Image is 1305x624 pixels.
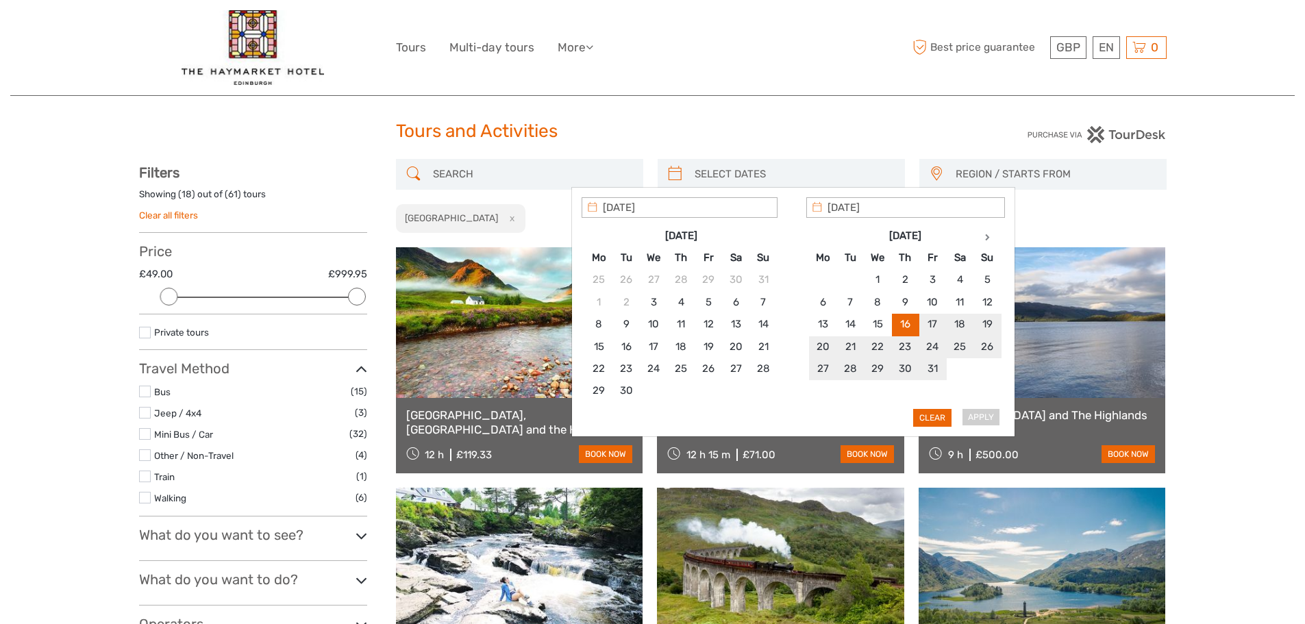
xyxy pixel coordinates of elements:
[695,336,722,358] td: 19
[973,247,1001,269] th: Su
[667,247,695,269] th: Th
[919,247,946,269] th: Fr
[351,384,367,399] span: (15)
[640,269,667,291] td: 27
[891,314,919,336] td: 16
[1102,445,1155,463] a: book now
[139,164,179,181] strong: Filters
[139,571,367,588] h3: What do you want to do?
[864,314,891,336] td: 15
[749,358,777,380] td: 28
[949,163,1160,186] button: REGION / STARTS FROM
[749,247,777,269] th: Su
[809,314,836,336] td: 13
[749,314,777,336] td: 14
[406,408,633,436] a: [GEOGRAPHIC_DATA], [GEOGRAPHIC_DATA] and the Highlands Small-Group Day Tour from [GEOGRAPHIC_DATA...
[836,314,864,336] td: 14
[975,449,1019,461] div: £500.00
[891,336,919,358] td: 23
[919,336,946,358] td: 24
[139,243,367,260] h3: Price
[946,247,973,269] th: Sa
[558,38,593,58] a: More
[946,336,973,358] td: 25
[722,291,749,313] td: 6
[722,269,749,291] td: 30
[919,358,946,380] td: 31
[891,291,919,313] td: 9
[841,445,894,463] a: book now
[695,269,722,291] td: 29
[891,269,919,291] td: 2
[228,188,238,201] label: 61
[722,247,749,269] th: Sa
[667,314,695,336] td: 11
[182,188,192,201] label: 18
[919,269,946,291] td: 3
[836,225,973,247] th: [DATE]
[612,358,640,380] td: 23
[809,247,836,269] th: Mo
[154,492,186,503] a: Walking
[355,405,367,421] span: (3)
[154,327,209,338] a: Private tours
[946,314,973,336] td: 18
[427,162,636,186] input: SEARCH
[640,336,667,358] td: 17
[405,212,498,223] h2: [GEOGRAPHIC_DATA]
[328,267,367,282] label: £999.95
[809,358,836,380] td: 27
[640,314,667,336] td: 10
[139,360,367,377] h3: Travel Method
[449,38,534,58] a: Multi-day tours
[158,21,174,38] button: Open LiveChat chat widget
[695,314,722,336] td: 12
[1027,126,1166,143] img: PurchaseViaTourDesk.png
[864,269,891,291] td: 1
[929,408,1156,436] a: [GEOGRAPHIC_DATA] and The Highlands Day Tour
[139,210,198,221] a: Clear all filters
[356,490,367,506] span: (6)
[891,247,919,269] th: Th
[585,269,612,291] td: 25
[864,291,891,313] td: 8
[585,291,612,313] td: 1
[154,408,201,419] a: Jeep / 4x4
[396,121,910,142] h1: Tours and Activities
[686,449,730,461] span: 12 h 15 m
[612,336,640,358] td: 16
[695,358,722,380] td: 26
[946,291,973,313] td: 11
[667,269,695,291] td: 28
[722,358,749,380] td: 27
[1056,40,1080,54] span: GBP
[891,358,919,380] td: 30
[585,247,612,269] th: Mo
[749,336,777,358] td: 21
[500,211,519,225] button: x
[154,450,234,461] a: Other / Non-Travel
[667,358,695,380] td: 25
[864,247,891,269] th: We
[864,336,891,358] td: 22
[585,314,612,336] td: 8
[864,358,891,380] td: 29
[349,426,367,442] span: (32)
[585,358,612,380] td: 22
[919,291,946,313] td: 10
[139,527,367,543] h3: What do you want to see?
[612,314,640,336] td: 9
[667,291,695,313] td: 4
[579,445,632,463] a: book now
[809,336,836,358] td: 20
[139,267,173,282] label: £49.00
[836,291,864,313] td: 7
[640,291,667,313] td: 3
[19,24,155,35] p: We're away right now. Please check back later!
[836,247,864,269] th: Tu
[722,336,749,358] td: 20
[612,247,640,269] th: Tu
[612,269,640,291] td: 26
[356,469,367,484] span: (1)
